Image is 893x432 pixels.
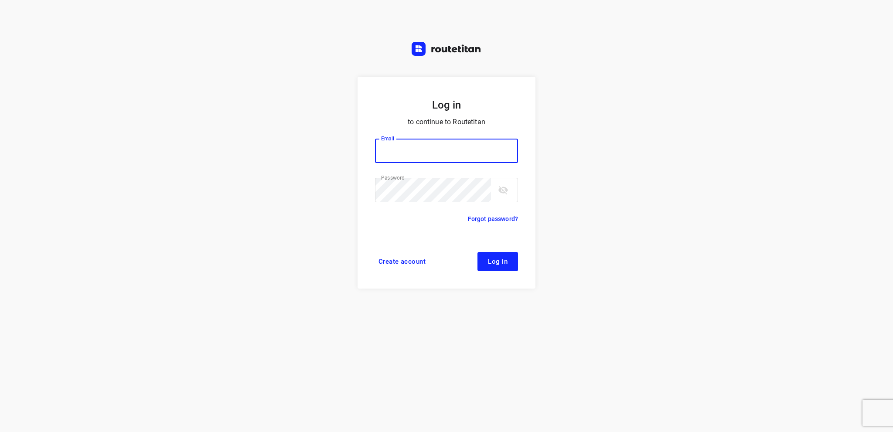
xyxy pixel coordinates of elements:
[412,42,481,56] img: Routetitan
[494,181,512,199] button: toggle password visibility
[488,258,508,265] span: Log in
[477,252,518,271] button: Log in
[375,252,429,271] a: Create account
[412,42,481,58] a: Routetitan
[468,214,518,224] a: Forgot password?
[378,258,426,265] span: Create account
[375,98,518,112] h5: Log in
[375,116,518,128] p: to continue to Routetitan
